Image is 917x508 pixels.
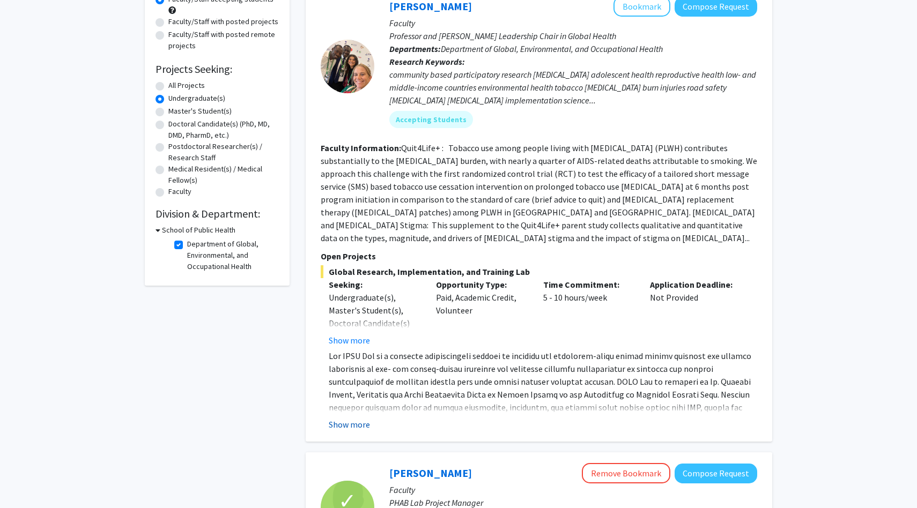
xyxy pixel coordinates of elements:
[168,80,205,91] label: All Projects
[329,418,370,431] button: Show more
[389,17,757,29] p: Faculty
[389,466,472,480] a: [PERSON_NAME]
[543,278,634,291] p: Time Commitment:
[8,460,46,500] iframe: Chat
[321,143,757,243] fg-read-more: Quit4Life+ : Tobacco use among people living with [MEDICAL_DATA] (PLWH) contributes substantially...
[389,483,757,496] p: Faculty
[389,43,441,54] b: Departments:
[187,238,276,272] label: Department of Global, Environmental, and Occupational Health
[650,278,741,291] p: Application Deadline:
[168,106,232,117] label: Master's Student(s)
[389,111,473,128] mat-chip: Accepting Students
[582,463,670,483] button: Remove Bookmark
[675,464,757,483] button: Compose Request to Isabel Sierra
[329,278,420,291] p: Seeking:
[168,93,225,104] label: Undergraduate(s)
[389,29,757,42] p: Professor and [PERSON_NAME] Leadership Chair in Global Health
[168,141,279,163] label: Postdoctoral Researcher(s) / Research Staff
[321,143,401,153] b: Faculty Information:
[428,278,535,347] div: Paid, Academic Credit, Volunteer
[168,29,279,51] label: Faculty/Staff with posted remote projects
[321,250,757,263] p: Open Projects
[156,63,279,76] h2: Projects Seeking:
[168,186,191,197] label: Faculty
[436,278,527,291] p: Opportunity Type:
[321,265,757,278] span: Global Research, Implementation, and Training Lab
[329,334,370,347] button: Show more
[162,225,235,236] h3: School of Public Health
[535,278,642,347] div: 5 - 10 hours/week
[329,291,420,394] div: Undergraduate(s), Master's Student(s), Doctoral Candidate(s) (PhD, MD, DMD, PharmD, etc.), Postdo...
[168,118,279,141] label: Doctoral Candidate(s) (PhD, MD, DMD, PharmD, etc.)
[441,43,663,54] span: Department of Global, Environmental, and Occupational Health
[338,496,357,506] span: ✓
[168,163,279,186] label: Medical Resident(s) / Medical Fellow(s)
[389,68,757,107] div: community based participatory research [MEDICAL_DATA] adolescent health reproductive health low- ...
[156,207,279,220] h2: Division & Department:
[642,278,749,347] div: Not Provided
[389,56,465,67] b: Research Keywords:
[168,16,278,27] label: Faculty/Staff with posted projects
[329,350,755,503] span: Lor IPSU Dol si a consecte adipiscingeli seddoei te incididu utl etdolorem-aliqu enimad minimv qu...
